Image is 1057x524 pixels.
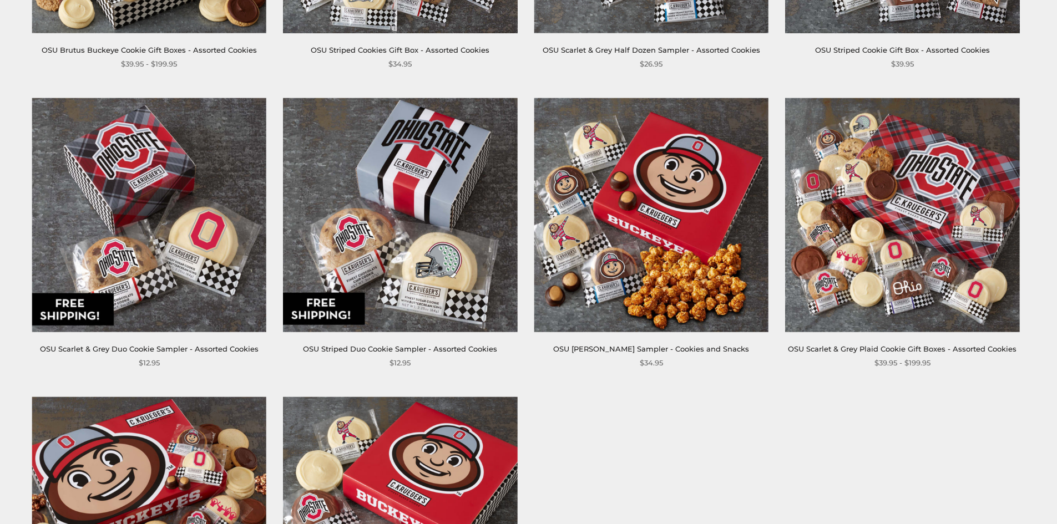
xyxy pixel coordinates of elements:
[891,58,914,70] span: $39.95
[788,344,1016,353] a: OSU Scarlet & Grey Plaid Cookie Gift Boxes - Assorted Cookies
[388,58,412,70] span: $34.95
[121,58,177,70] span: $39.95 - $199.95
[32,98,266,332] img: OSU Scarlet & Grey Duo Cookie Sampler - Assorted Cookies
[139,357,160,369] span: $12.95
[311,45,489,54] a: OSU Striped Cookies Gift Box - Assorted Cookies
[283,98,517,332] img: OSU Striped Duo Cookie Sampler - Assorted Cookies
[534,98,768,332] img: OSU Brutus Buckeye Sampler - Cookies and Snacks
[640,357,663,369] span: $34.95
[553,344,749,353] a: OSU [PERSON_NAME] Sampler - Cookies and Snacks
[303,344,497,353] a: OSU Striped Duo Cookie Sampler - Assorted Cookies
[543,45,760,54] a: OSU Scarlet & Grey Half Dozen Sampler - Assorted Cookies
[815,45,990,54] a: OSU Striped Cookie Gift Box - Assorted Cookies
[390,357,411,369] span: $12.95
[640,58,662,70] span: $26.95
[785,98,1019,332] img: OSU Scarlet & Grey Plaid Cookie Gift Boxes - Assorted Cookies
[9,482,115,515] iframe: Sign Up via Text for Offers
[40,344,259,353] a: OSU Scarlet & Grey Duo Cookie Sampler - Assorted Cookies
[874,357,930,369] span: $39.95 - $199.95
[42,45,257,54] a: OSU Brutus Buckeye Cookie Gift Boxes - Assorted Cookies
